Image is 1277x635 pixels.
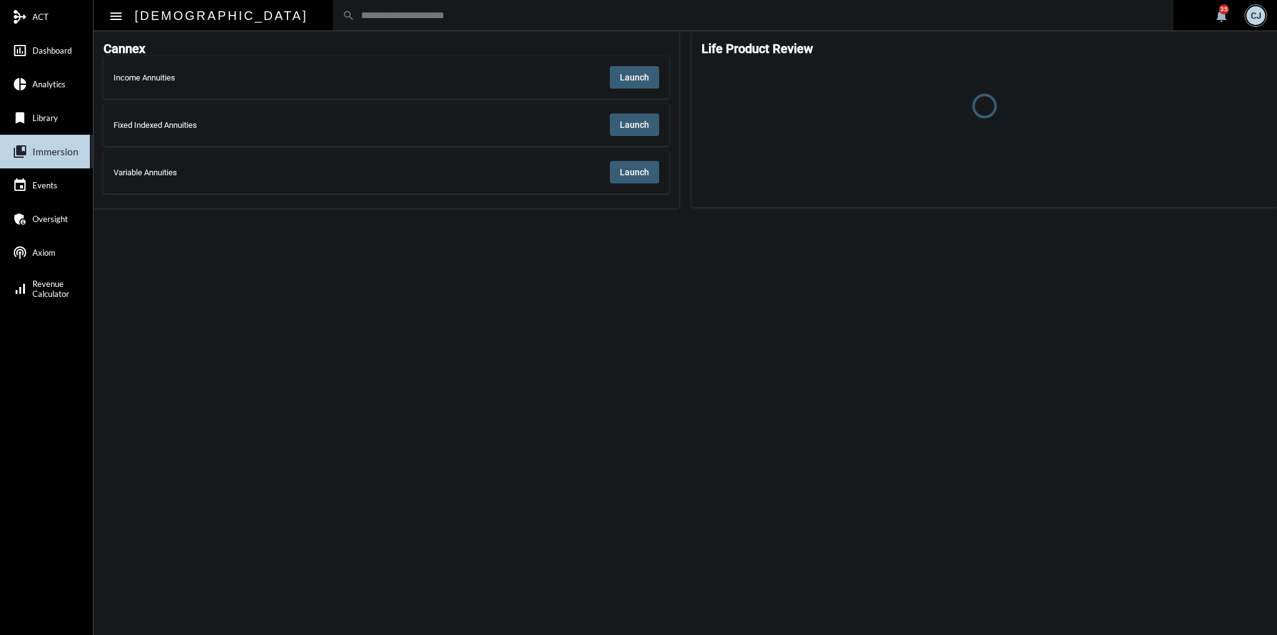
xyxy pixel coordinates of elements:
[620,167,649,177] span: Launch
[12,178,27,193] mat-icon: event
[32,113,58,123] span: Library
[32,146,79,157] span: Immersion
[1214,8,1229,23] mat-icon: notifications
[32,279,69,299] span: Revenue Calculator
[342,9,355,22] mat-icon: search
[32,214,68,224] span: Oversight
[108,9,123,24] mat-icon: Side nav toggle icon
[620,72,649,82] span: Launch
[12,144,27,159] mat-icon: collections_bookmark
[135,6,308,26] h2: [DEMOGRAPHIC_DATA]
[12,211,27,226] mat-icon: admin_panel_settings
[12,77,27,92] mat-icon: pie_chart
[701,41,813,56] h2: Life Product Review
[610,66,659,89] button: Launch
[12,281,27,296] mat-icon: signal_cellular_alt
[104,41,145,56] h2: Cannex
[610,114,659,136] button: Launch
[113,120,335,130] div: Fixed Indexed Annuities
[12,245,27,260] mat-icon: podcasts
[1246,6,1265,25] div: CJ
[32,248,55,258] span: Axiom
[610,161,659,183] button: Launch
[113,168,321,177] div: Variable Annuities
[620,120,649,130] span: Launch
[1219,4,1229,14] div: 35
[12,9,27,24] mat-icon: mediation
[12,110,27,125] mat-icon: bookmark
[32,180,57,190] span: Events
[12,43,27,58] mat-icon: insert_chart_outlined
[104,3,128,28] button: Toggle sidenav
[32,12,49,22] span: ACT
[32,46,72,56] span: Dashboard
[113,73,320,82] div: Income Annuities
[32,79,65,89] span: Analytics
